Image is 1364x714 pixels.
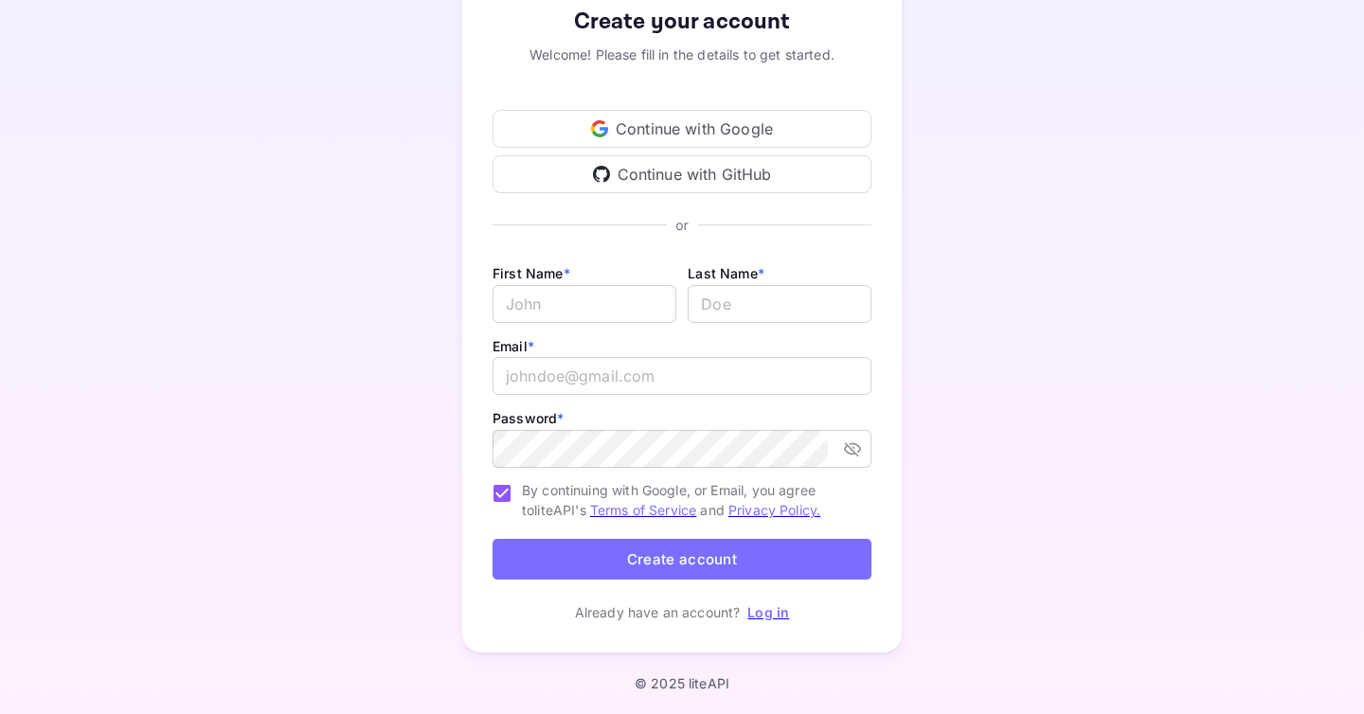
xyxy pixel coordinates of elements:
input: John [493,285,676,323]
p: Already have an account? [575,602,741,622]
div: Create your account [493,5,871,39]
a: Log in [747,604,789,620]
input: Doe [688,285,871,323]
button: Create account [493,539,871,580]
div: Continue with Google [493,110,871,148]
a: Privacy Policy. [728,502,820,518]
a: Terms of Service [590,502,696,518]
button: toggle password visibility [835,432,870,466]
label: Email [493,338,534,354]
span: By continuing with Google, or Email, you agree to liteAPI's and [522,480,856,520]
div: Welcome! Please fill in the details to get started. [493,45,871,64]
label: First Name [493,265,570,281]
label: Password [493,410,564,426]
label: Last Name [688,265,764,281]
p: © 2025 liteAPI [635,675,729,691]
input: johndoe@gmail.com [493,357,871,395]
div: Continue with GitHub [493,155,871,193]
